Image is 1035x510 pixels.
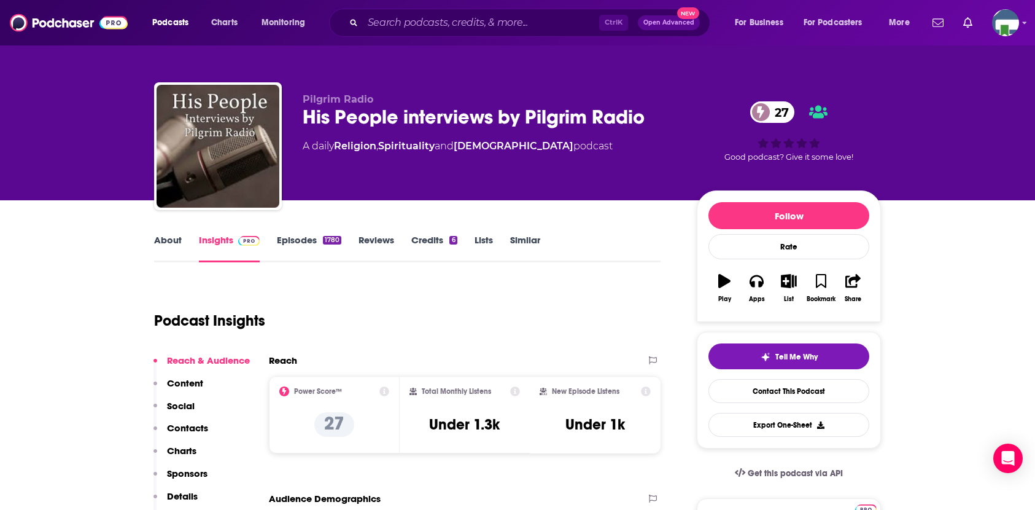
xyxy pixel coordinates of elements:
[708,266,740,310] button: Play
[775,352,818,362] span: Tell Me Why
[643,20,694,26] span: Open Advanced
[376,140,378,152] span: ,
[154,312,265,330] h1: Podcast Insights
[435,140,454,152] span: and
[167,422,208,434] p: Contacts
[154,234,182,262] a: About
[697,93,881,170] div: 27Good podcast? Give it some love!
[599,15,628,31] span: Ctrl K
[269,493,381,504] h2: Audience Demographics
[153,468,207,490] button: Sponsors
[323,236,341,245] div: 1780
[341,9,722,37] div: Search podcasts, credits, & more...
[804,14,862,31] span: For Podcasters
[363,13,599,33] input: Search podcasts, credits, & more...
[277,234,341,262] a: Episodes1780
[928,12,948,33] a: Show notifications dropdown
[889,14,910,31] span: More
[167,400,195,412] p: Social
[429,415,500,434] h3: Under 1.3k
[837,266,869,310] button: Share
[152,14,188,31] span: Podcasts
[677,7,699,19] span: New
[238,236,260,246] img: Podchaser Pro
[724,152,853,162] span: Good podcast? Give it some love!
[708,202,869,229] button: Follow
[334,140,376,152] a: Religion
[153,445,196,468] button: Charts
[510,234,540,262] a: Similar
[805,266,837,310] button: Bookmark
[157,85,279,208] img: His People interviews by Pilgrim Radio
[153,355,250,377] button: Reach & Audience
[992,9,1019,36] img: User Profile
[565,415,625,434] h3: Under 1k
[708,413,869,437] button: Export One-Sheet
[708,379,869,403] a: Contact This Podcast
[199,234,260,262] a: InsightsPodchaser Pro
[359,234,394,262] a: Reviews
[749,296,765,303] div: Apps
[144,13,204,33] button: open menu
[314,412,354,437] p: 27
[203,13,245,33] a: Charts
[726,13,799,33] button: open menu
[992,9,1019,36] span: Logged in as KCMedia
[269,355,297,366] h2: Reach
[167,377,203,389] p: Content
[762,101,795,123] span: 27
[807,296,835,303] div: Bookmark
[153,422,208,445] button: Contacts
[750,101,795,123] a: 27
[411,234,457,262] a: Credits6
[725,458,853,488] a: Get this podcast via API
[167,445,196,457] p: Charts
[10,11,128,34] img: Podchaser - Follow, Share and Rate Podcasts
[211,14,238,31] span: Charts
[253,13,321,33] button: open menu
[303,139,613,154] div: A daily podcast
[761,352,770,362] img: tell me why sparkle
[153,400,195,423] button: Social
[740,266,772,310] button: Apps
[638,15,700,30] button: Open AdvancedNew
[796,13,880,33] button: open menu
[294,387,342,396] h2: Power Score™
[378,140,435,152] a: Spirituality
[475,234,493,262] a: Lists
[993,444,1023,473] div: Open Intercom Messenger
[748,468,843,479] span: Get this podcast via API
[773,266,805,310] button: List
[167,355,250,366] p: Reach & Audience
[552,387,619,396] h2: New Episode Listens
[784,296,794,303] div: List
[845,296,861,303] div: Share
[422,387,491,396] h2: Total Monthly Listens
[735,14,783,31] span: For Business
[454,140,573,152] a: [DEMOGRAPHIC_DATA]
[958,12,977,33] a: Show notifications dropdown
[449,236,457,245] div: 6
[303,93,373,105] span: Pilgrim Radio
[880,13,925,33] button: open menu
[718,296,731,303] div: Play
[708,234,869,259] div: Rate
[167,468,207,479] p: Sponsors
[708,343,869,369] button: tell me why sparkleTell Me Why
[153,377,203,400] button: Content
[992,9,1019,36] button: Show profile menu
[167,490,198,502] p: Details
[262,14,305,31] span: Monitoring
